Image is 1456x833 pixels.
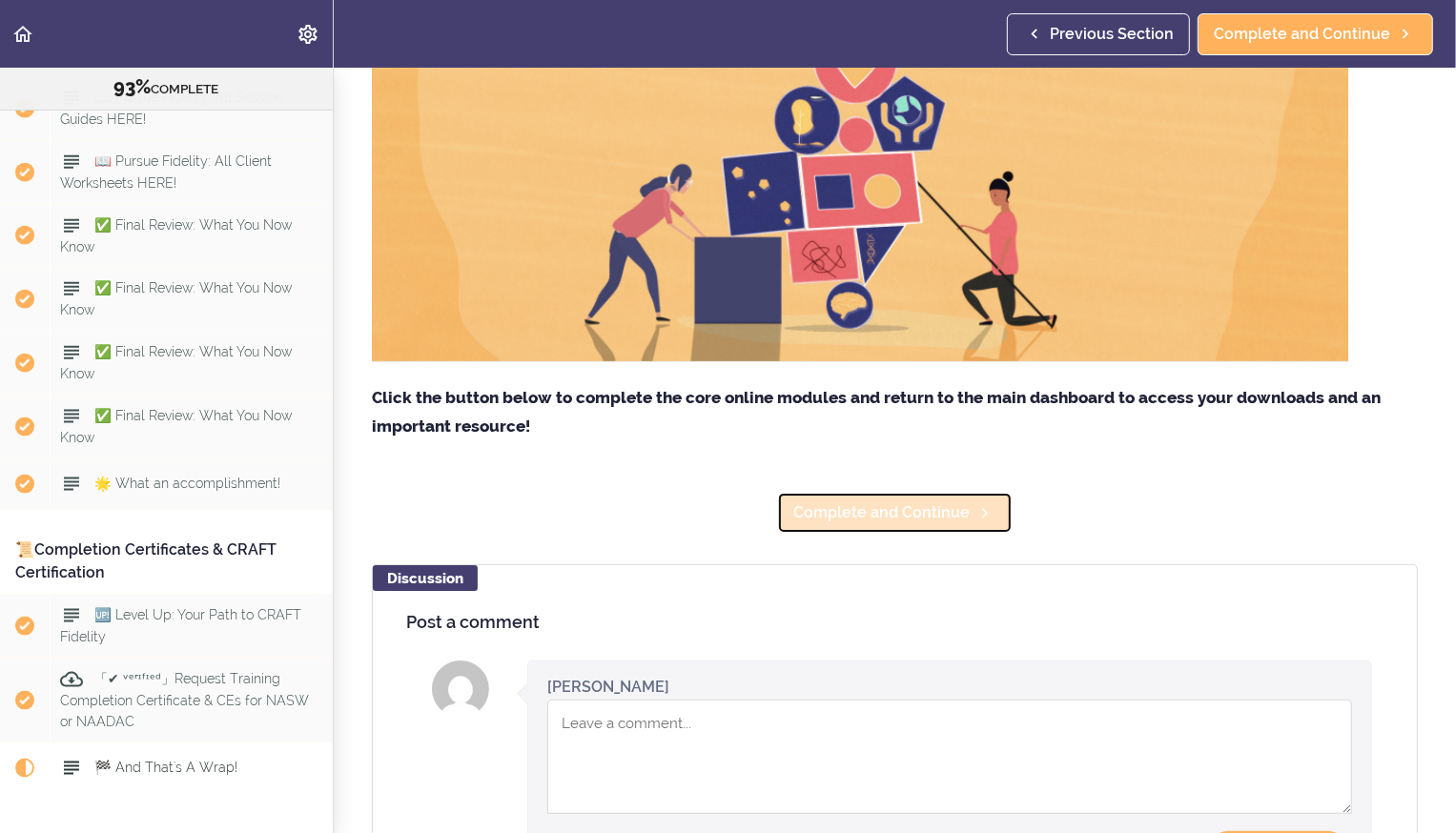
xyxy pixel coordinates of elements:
[547,700,1352,814] textarea: Comment box
[297,23,319,46] svg: Settings Menu
[60,409,292,446] span: ✅ Final Review: What You Now Know
[60,281,292,318] span: ✅ Final Review: What You Now Know
[1050,23,1174,46] span: Previous Section
[60,345,292,382] span: ✅ Final Review: What You Now Know
[60,217,292,254] span: ✅ Final Review: What You Now Know
[372,388,1381,436] strong: Click the button below to complete the core online modules and return to the main dashboard to ac...
[11,23,34,46] svg: Back to course curriculum
[1007,13,1190,55] a: Previous Section
[1198,13,1433,55] a: Complete and Continue
[406,613,1384,632] h4: Post a comment
[373,565,478,591] div: Discussion
[60,153,272,191] span: 📖 Pursue Fidelity: All Client Worksheets HERE!
[1214,23,1390,46] span: Complete and Continue
[94,477,280,492] span: 🌟 What an accomplishment!
[94,761,237,776] span: 🏁 And That's A Wrap!
[793,501,970,524] span: Complete and Continue
[60,608,301,645] span: 🆙 Level Up: Your Path to CRAFT Fidelity
[432,660,489,718] img: Sasha Branch
[60,672,309,730] span: 「✔ ᵛᵉʳᶦᶠᶦᵉᵈ」Request Training Completion Certificate & CEs for NASW or NAADAC
[24,75,309,100] div: COMPLETE
[547,676,669,698] div: [PERSON_NAME]
[114,75,152,98] span: 93%
[777,492,1013,534] a: Complete and Continue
